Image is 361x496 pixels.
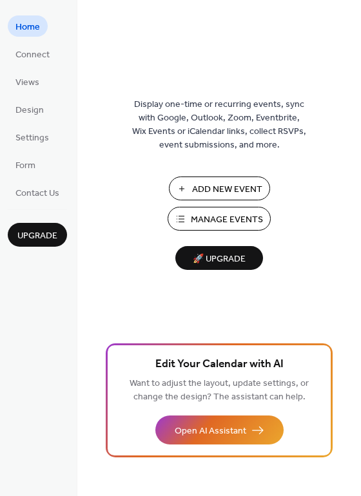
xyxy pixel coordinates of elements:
[8,99,52,120] a: Design
[132,98,306,152] span: Display one-time or recurring events, sync with Google, Outlook, Zoom, Eventbrite, Wix Events or ...
[8,71,47,92] a: Views
[15,76,39,90] span: Views
[8,182,67,203] a: Contact Us
[183,251,255,268] span: 🚀 Upgrade
[175,424,246,438] span: Open AI Assistant
[8,154,43,175] a: Form
[15,48,50,62] span: Connect
[8,126,57,148] a: Settings
[192,183,262,196] span: Add New Event
[15,131,49,145] span: Settings
[191,213,263,227] span: Manage Events
[8,43,57,64] a: Connect
[15,159,35,173] span: Form
[17,229,57,243] span: Upgrade
[168,207,271,231] button: Manage Events
[175,246,263,270] button: 🚀 Upgrade
[155,415,284,444] button: Open AI Assistant
[8,223,67,247] button: Upgrade
[15,21,40,34] span: Home
[15,104,44,117] span: Design
[15,187,59,200] span: Contact Us
[155,356,284,374] span: Edit Your Calendar with AI
[130,375,309,406] span: Want to adjust the layout, update settings, or change the design? The assistant can help.
[169,176,270,200] button: Add New Event
[8,15,48,37] a: Home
